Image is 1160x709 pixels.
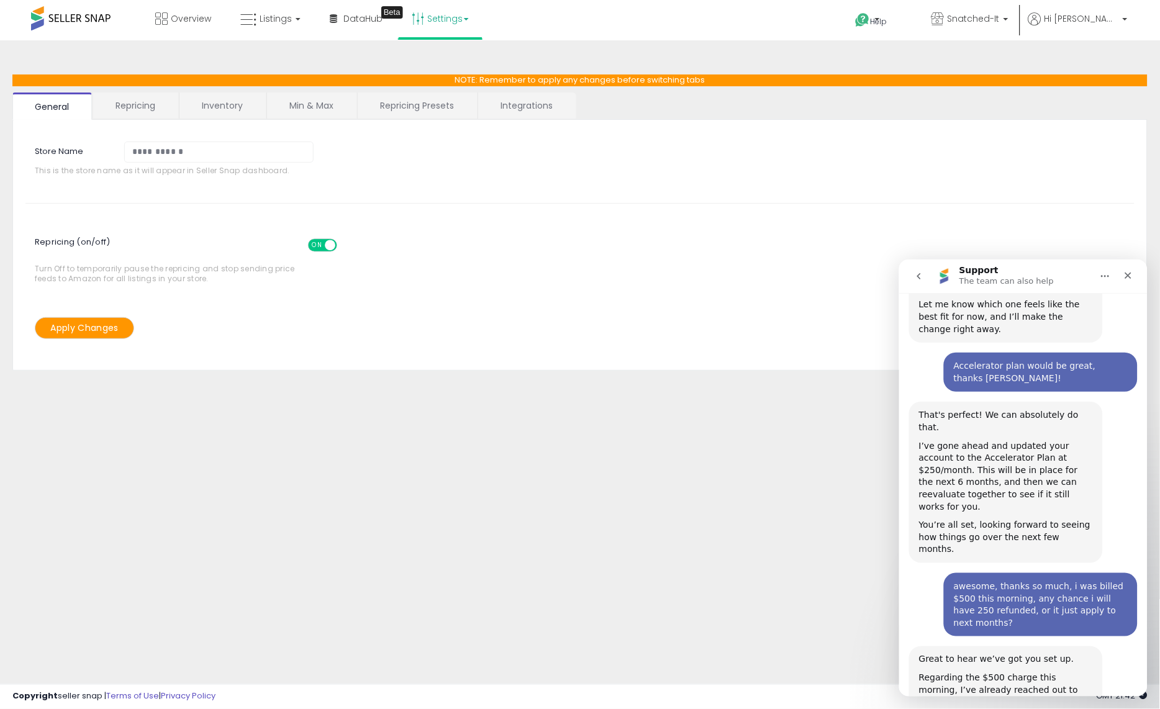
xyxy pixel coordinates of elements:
span: Hi [PERSON_NAME] [1044,12,1119,25]
span: ON [309,240,325,251]
div: PJ says… [10,387,238,533]
button: Apply Changes [35,317,134,339]
span: Help [871,16,887,27]
span: Overview [171,12,211,25]
div: Tooltip anchor [381,6,403,19]
a: Inventory [179,93,265,119]
span: Turn Off to temporarily pause the repricing and stop sending price feeds to Amazon for all listin... [35,233,301,283]
a: Repricing [93,93,178,119]
span: Listings [260,12,292,25]
div: Great to hear we’ve got you set up.Regarding the $500 charge this morning, I’ve already reached o... [10,387,204,523]
i: Get Help [855,12,871,28]
a: Hi [PERSON_NAME] [1028,12,1128,40]
label: Store Name [25,142,115,158]
span: This is the store name as it will appear in Seller Snap dashboard. [35,166,323,175]
span: OFF [335,240,355,251]
span: Snatched-It [948,12,1000,25]
div: Regarding the $500 charge this morning, I’ve already reached out to our billing team to review yo... [20,413,194,474]
a: Repricing Presets [358,93,476,119]
div: Great to hear we’ve got you set up. [20,394,194,407]
a: Integrations [478,93,575,119]
iframe: Intercom live chat [899,260,1148,697]
a: Min & Max [267,93,356,119]
p: NOTE: Remember to apply any changes before switching tabs [12,75,1148,86]
span: DataHub [343,12,383,25]
span: Repricing (on/off) [35,230,348,264]
a: Help [846,3,912,40]
a: General [12,93,92,120]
